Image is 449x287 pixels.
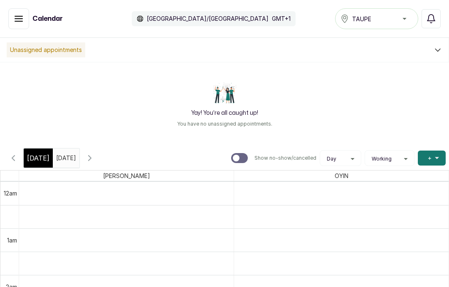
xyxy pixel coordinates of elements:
div: 12am [2,189,19,198]
p: [GEOGRAPHIC_DATA]/[GEOGRAPHIC_DATA] [147,15,269,23]
span: [DATE] [27,153,49,163]
h2: Yay! You’re all caught up! [191,109,258,117]
span: [PERSON_NAME] [101,171,152,181]
p: Show no-show/cancelled [254,155,316,161]
p: You have no unassigned appointments. [177,121,272,127]
p: Unassigned appointments [7,42,85,57]
h1: Calendar [32,14,63,24]
span: Day [327,156,336,162]
div: 1am [5,236,19,245]
p: GMT+1 [272,15,291,23]
span: TAUPE [352,15,371,23]
button: + [418,151,446,166]
span: Working [372,156,392,162]
span: + [428,154,432,162]
button: TAUPE [335,8,418,29]
button: Working [368,156,411,162]
div: [DATE] [24,148,53,168]
button: Day [323,156,358,162]
span: OYIN [333,171,350,181]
